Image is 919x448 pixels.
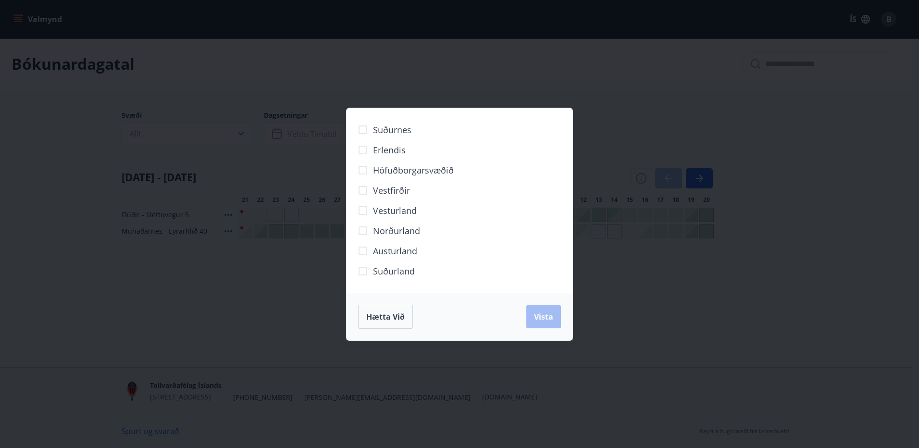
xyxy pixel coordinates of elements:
span: Suðurnes [373,124,411,136]
span: Hætta við [366,311,405,322]
span: Erlendis [373,144,406,156]
span: Höfuðborgarsvæðið [373,164,454,176]
span: Suðurland [373,265,415,277]
span: Vesturland [373,204,417,217]
span: Austurland [373,245,417,257]
button: Hætta við [358,305,413,329]
span: Norðurland [373,224,420,237]
span: Vestfirðir [373,184,410,197]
